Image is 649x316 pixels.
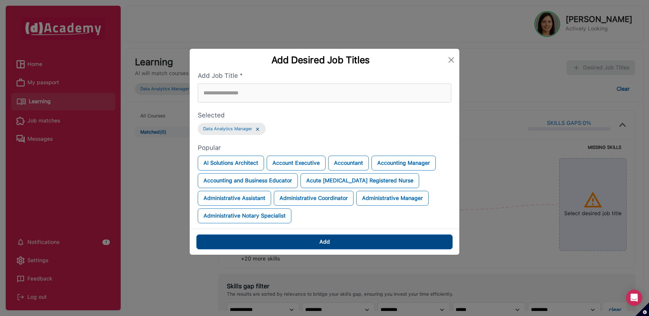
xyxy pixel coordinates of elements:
[196,234,453,249] button: Add
[328,156,369,171] button: Accountant
[198,123,266,135] button: Data Analytics Manager...
[274,191,354,206] button: Administrative Coordinator
[255,126,260,132] img: ...
[371,156,436,171] button: Accounting Manager
[356,191,429,206] button: Administrative Manager
[198,71,451,81] label: Add Job Title *
[198,143,451,153] label: Popular
[198,156,264,171] button: AI Solutions Architect
[198,173,298,188] button: Accounting and Business Educator
[626,290,642,306] div: Open Intercom Messenger
[198,208,291,223] button: Administrative Notary Specialist
[446,54,457,65] button: Close
[198,191,271,206] button: Administrative Assistant
[198,111,451,120] label: Selected
[301,173,419,188] button: Acute [MEDICAL_DATA] Registered Nurse
[635,302,649,316] button: Set cookie preferences
[319,238,330,246] div: Add
[195,54,446,66] div: Add Desired Job Titles
[267,156,326,171] button: Account Executive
